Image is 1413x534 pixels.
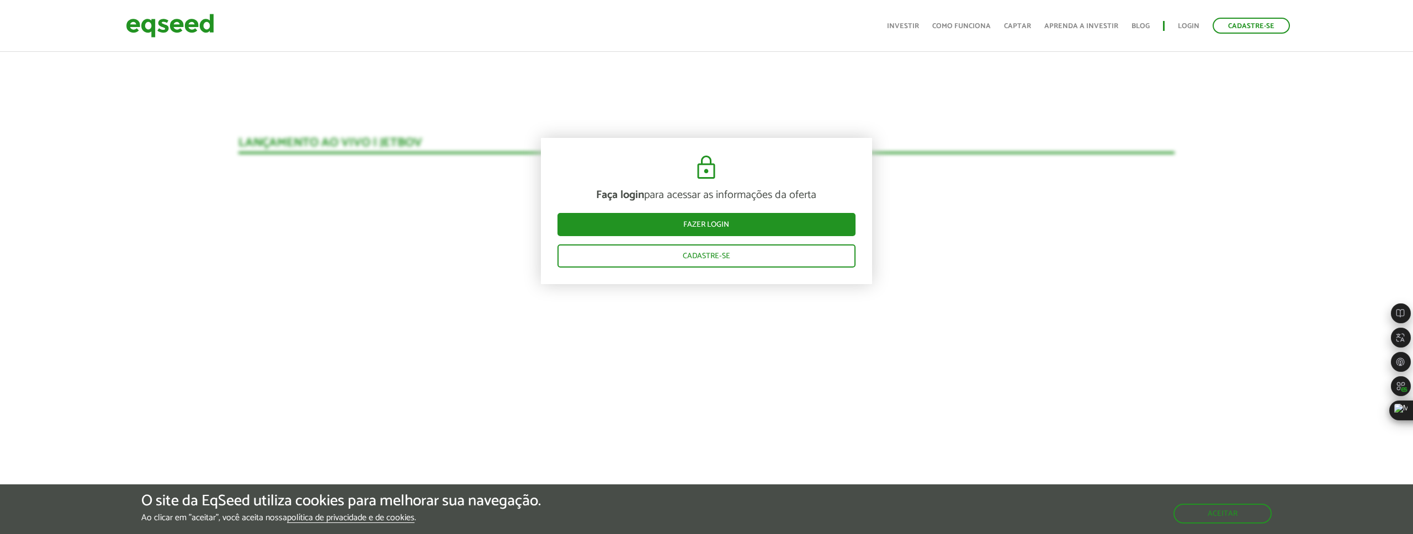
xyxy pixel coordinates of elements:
p: Ao clicar em "aceitar", você aceita nossa . [141,512,541,523]
a: Investir [887,23,919,30]
a: Blog [1132,23,1150,30]
a: Login [1178,23,1199,30]
img: cadeado.svg [693,154,720,181]
a: Como funciona [932,23,991,30]
img: EqSeed [126,11,214,40]
a: Cadastre-se [557,244,856,268]
a: Fazer login [557,213,856,236]
h5: O site da EqSeed utiliza cookies para melhorar sua navegação. [141,493,541,510]
a: Cadastre-se [1213,18,1290,34]
button: Aceitar [1173,504,1272,524]
a: Captar [1004,23,1031,30]
a: política de privacidade e de cookies [287,514,415,523]
a: Aprenda a investir [1044,23,1118,30]
strong: Faça login [596,186,644,204]
p: para acessar as informações da oferta [557,189,856,202]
